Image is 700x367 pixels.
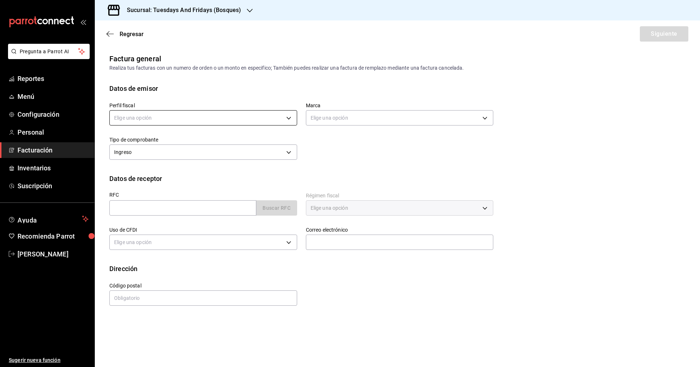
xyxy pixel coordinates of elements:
[106,31,144,38] button: Regresar
[17,109,89,119] span: Configuración
[306,200,494,216] div: Elige una opción
[80,19,86,25] button: open_drawer_menu
[306,227,494,232] label: Correo electrónico
[17,163,89,173] span: Inventarios
[109,235,297,250] div: Elige una opción
[109,283,297,288] label: Código postal
[109,290,297,306] input: Obligatorio
[17,215,79,223] span: Ayuda
[114,148,132,156] span: Ingreso
[109,174,162,183] div: Datos de receptor
[109,84,158,93] div: Datos de emisor
[109,227,297,232] label: Uso de CFDI
[306,110,494,125] div: Elige una opción
[17,181,89,191] span: Suscripción
[5,53,90,61] a: Pregunta a Parrot AI
[120,31,144,38] span: Regresar
[109,110,297,125] div: Elige una opción
[109,192,297,197] label: RFC
[109,64,685,72] div: Realiza tus facturas con un numero de orden o un monto en especifico; También puedes realizar una...
[17,74,89,84] span: Reportes
[109,264,137,274] div: Dirección
[17,145,89,155] span: Facturación
[17,249,89,259] span: [PERSON_NAME]
[17,231,89,241] span: Recomienda Parrot
[306,193,494,198] label: Régimen fiscal
[17,127,89,137] span: Personal
[109,103,297,108] label: Perfil fiscal
[109,53,161,64] div: Factura general
[20,48,78,55] span: Pregunta a Parrot AI
[8,44,90,59] button: Pregunta a Parrot AI
[109,137,297,142] label: Tipo de comprobante
[121,6,241,15] h3: Sucursal: Tuesdays And Fridays (Bosques)
[9,356,89,364] span: Sugerir nueva función
[17,92,89,101] span: Menú
[306,103,494,108] label: Marca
